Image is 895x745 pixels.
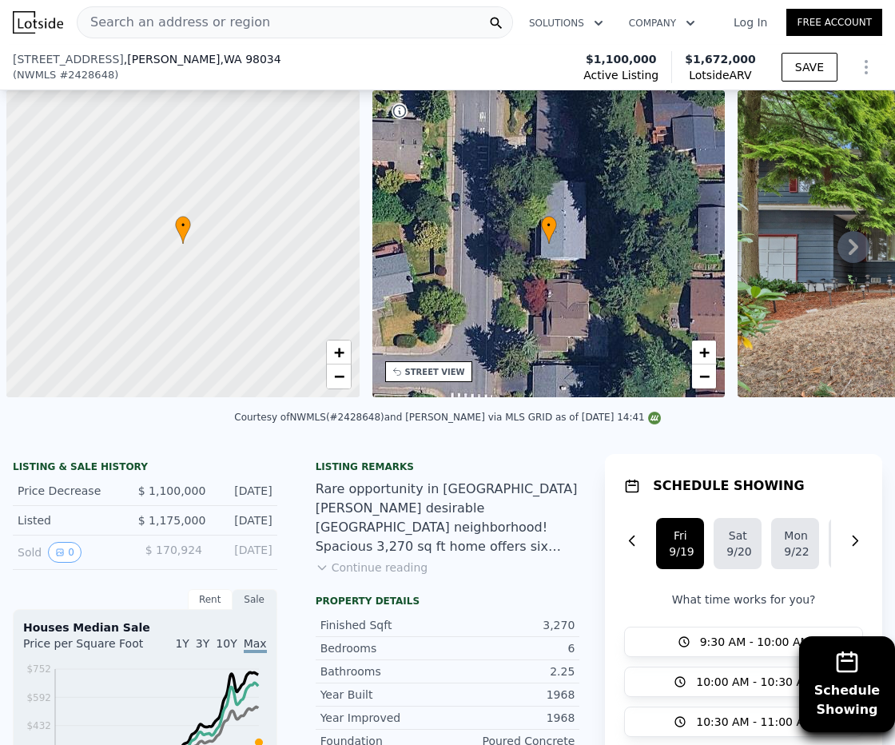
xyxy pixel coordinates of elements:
[333,342,344,362] span: +
[78,13,270,32] span: Search an address or region
[327,341,351,365] a: Zoom in
[13,11,63,34] img: Lotside
[233,589,277,610] div: Sale
[244,637,267,653] span: Max
[215,542,272,563] div: [DATE]
[616,9,708,38] button: Company
[26,692,51,703] tspan: $592
[18,542,132,563] div: Sold
[405,366,465,378] div: STREET VIEW
[175,637,189,650] span: 1Y
[685,67,756,83] span: Lotside ARV
[771,518,819,569] button: Mon9/22
[669,544,691,560] div: 9/19
[59,67,114,83] span: # 2428648
[648,412,661,424] img: NWMLS Logo
[316,460,580,473] div: Listing remarks
[696,674,813,690] span: 10:00 AM - 10:30 AM
[692,341,716,365] a: Zoom in
[145,544,202,556] span: $ 170,924
[138,484,206,497] span: $ 1,100,000
[327,365,351,388] a: Zoom out
[23,620,267,635] div: Houses Median Sale
[653,476,804,496] h1: SCHEDULE SHOWING
[333,366,344,386] span: −
[23,635,145,661] div: Price per Square Foot
[18,483,125,499] div: Price Decrease
[692,365,716,388] a: Zoom out
[196,637,209,650] span: 3Y
[586,51,657,67] span: $1,100,000
[447,687,575,703] div: 1968
[138,514,206,527] span: $ 1,175,000
[13,460,277,476] div: LISTING & SALE HISTORY
[541,216,557,244] div: •
[726,528,749,544] div: Sat
[726,544,749,560] div: 9/20
[320,640,447,656] div: Bedrooms
[234,412,660,423] div: Courtesy of NWMLS (#2428648) and [PERSON_NAME] via MLS GRID as of [DATE] 14:41
[624,707,863,737] button: 10:30 AM - 11:00 AM
[685,53,756,66] span: $1,672,000
[26,720,51,731] tspan: $432
[447,640,575,656] div: 6
[320,687,447,703] div: Year Built
[175,216,191,244] div: •
[175,218,191,233] span: •
[656,518,704,569] button: Fri9/19
[221,53,281,66] span: , WA 98034
[320,617,447,633] div: Finished Sqft
[700,634,810,650] span: 9:30 AM - 10:00 AM
[447,617,575,633] div: 3,270
[124,51,281,67] span: , [PERSON_NAME]
[18,512,125,528] div: Listed
[624,667,863,697] button: 10:00 AM - 10:30 AM
[784,528,806,544] div: Mon
[17,67,56,83] span: NWMLS
[316,595,580,608] div: Property details
[13,51,124,67] span: [STREET_ADDRESS]
[218,512,272,528] div: [DATE]
[13,67,118,83] div: ( )
[714,518,762,569] button: Sat9/20
[784,544,806,560] div: 9/22
[850,51,882,83] button: Show Options
[624,592,863,608] p: What time works for you?
[799,636,895,732] button: ScheduleShowing
[26,663,51,675] tspan: $752
[218,483,272,499] div: [DATE]
[541,218,557,233] span: •
[216,637,237,650] span: 10Y
[316,480,580,556] div: Rare opportunity in [GEOGRAPHIC_DATA][PERSON_NAME] desirable [GEOGRAPHIC_DATA] neighborhood! Spac...
[188,589,233,610] div: Rent
[699,342,710,362] span: +
[48,542,82,563] button: View historical data
[786,9,882,36] a: Free Account
[316,560,428,576] button: Continue reading
[320,663,447,679] div: Bathrooms
[714,14,786,30] a: Log In
[516,9,616,38] button: Solutions
[782,53,837,82] button: SAVE
[447,663,575,679] div: 2.25
[699,366,710,386] span: −
[320,710,447,726] div: Year Improved
[583,67,658,83] span: Active Listing
[624,627,863,657] button: 9:30 AM - 10:00 AM
[669,528,691,544] div: Fri
[696,714,813,730] span: 10:30 AM - 11:00 AM
[447,710,575,726] div: 1968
